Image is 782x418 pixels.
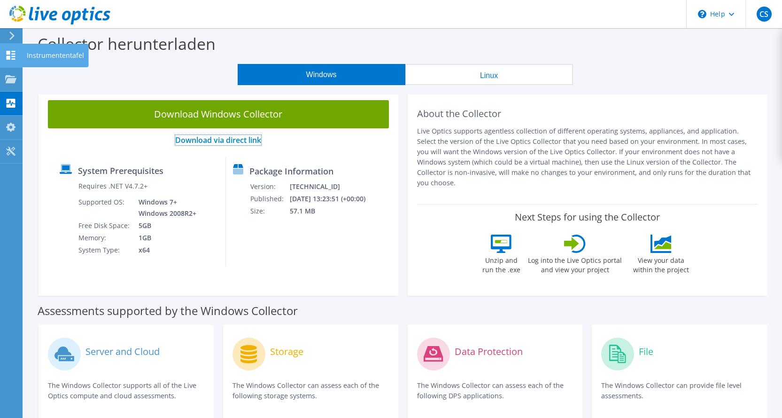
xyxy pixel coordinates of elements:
p: The Windows Collector can assess each of the following storage systems. [232,380,389,401]
td: Published: [250,193,289,205]
p: The Windows Collector can provide file level assessments. [601,380,758,401]
label: File [639,347,653,356]
a: Download Windows Collector [48,100,389,128]
td: Windows 7+ Windows 2008R2+ [132,196,198,220]
div: Instrumententafel [22,44,89,67]
td: Size: [250,205,289,217]
p: The Windows Collector can assess each of the following DPS applications. [417,380,573,401]
span: CS [757,7,772,22]
label: Unzip and run the .exe [480,253,523,275]
label: Next Steps for using the Collector [515,212,660,223]
td: Supported OS: [78,196,132,220]
label: View your data within the project [627,253,695,275]
p: The Windows Collector supports all of the Live Optics compute and cloud assessments. [48,380,204,401]
label: Log into the Live Optics portal and view your project [527,253,622,275]
td: Version: [250,181,289,193]
button: Windows [238,64,405,85]
td: x64 [132,244,198,256]
td: Memory: [78,232,132,244]
label: Collector herunterladen [38,33,216,55]
button: Linux [405,64,573,85]
label: Server and Cloud [85,347,160,356]
label: Package Information [249,166,333,176]
td: System Type: [78,244,132,256]
label: Assessments supported by the Windows Collector [38,306,298,315]
a: Download via direct link [175,135,261,145]
td: 5GB [132,220,198,232]
td: [TECHNICAL_ID] [289,181,378,193]
td: [DATE] 13:23:51 (+00:00) [289,193,378,205]
td: 57.1 MB [289,205,378,217]
p: Live Optics supports agentless collection of different operating systems, appliances, and applica... [417,126,758,188]
td: 1GB [132,232,198,244]
label: System Prerequisites [78,166,163,175]
svg: \n [698,10,706,18]
label: Data Protection [455,347,523,356]
td: Free Disk Space: [78,220,132,232]
label: Requires .NET V4.7.2+ [78,181,147,191]
label: Storage [270,347,303,356]
h2: About the Collector [417,108,758,119]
